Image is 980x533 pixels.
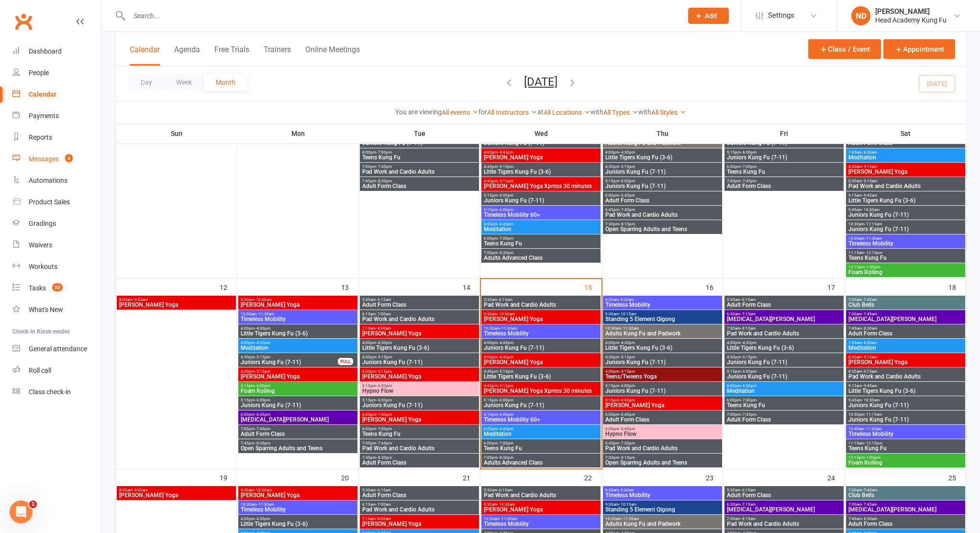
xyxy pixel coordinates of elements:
[29,220,56,227] div: Gradings
[362,388,477,394] span: Hypno Flow
[483,384,599,388] span: 4:45pm
[130,45,160,66] button: Calendar
[619,208,635,212] span: - 7:30pm
[726,374,842,379] span: Juniors Kung Fu (7-11)
[605,165,720,169] span: 4:30pm
[255,341,270,345] span: - 4:30pm
[584,279,601,295] div: 15
[240,355,338,359] span: 4:30pm
[483,388,599,394] span: [PERSON_NAME] Yoga Xpress 30 minutes
[487,109,537,116] a: All Instructors
[590,108,603,116] strong: with
[29,241,52,249] div: Waivers
[12,234,101,256] a: Waivers
[619,179,635,183] span: - 6:00pm
[12,170,101,191] a: Automations
[483,326,599,331] span: 10:30am
[255,384,270,388] span: - 6:00pm
[483,140,599,146] span: Juniors Kung Fu (7-11)
[442,109,479,116] a: All events
[305,45,360,66] button: Online Meetings
[338,358,353,365] div: FULL
[204,74,247,91] button: Month
[862,326,877,331] span: - 8:30am
[848,369,963,374] span: 8:30am
[605,198,720,203] span: Adult Form Class
[483,179,599,183] span: 4:45pm
[498,369,513,374] span: - 5:15pm
[255,355,270,359] span: - 5:15pm
[483,183,599,189] span: [PERSON_NAME] Yoga Xpress 30 minutes
[237,123,359,144] th: Mon
[240,369,356,374] span: 4:30pm
[726,384,842,388] span: 6:00pm
[376,312,391,316] span: - 7:00am
[362,345,477,351] span: Little Tigers Kung Fu (3-6)
[726,165,842,169] span: 6:00pm
[362,302,477,308] span: Adult Form Class
[240,302,356,308] span: [PERSON_NAME] Yoga
[29,500,37,508] span: 1
[741,165,757,169] span: - 7:00pm
[240,341,356,345] span: 4:00pm
[240,312,356,316] span: 10:30am
[29,306,63,313] div: What's New
[862,341,877,345] span: - 8:30am
[362,326,477,331] span: 7:15am
[605,355,720,359] span: 4:30pm
[848,198,963,203] span: Little Tigers Kung Fu (3-6)
[619,193,635,198] span: - 6:45pm
[619,222,635,226] span: - 8:15pm
[605,193,720,198] span: 6:00pm
[740,326,756,331] span: - 8:15am
[12,213,101,234] a: Gradings
[883,39,955,59] button: Appointment
[116,123,237,144] th: Sun
[483,341,599,345] span: 4:00pm
[254,298,272,302] span: - 10:30am
[740,312,756,316] span: - 7:15am
[862,179,877,183] span: - 9:15am
[29,112,59,120] div: Payments
[848,345,963,351] span: Meditation
[483,236,599,241] span: 6:00pm
[605,183,720,189] span: Juniors Kung Fu (7-11)
[240,388,356,394] span: Foam Rolling
[862,384,877,388] span: - 9:45am
[862,298,877,302] span: - 7:45am
[619,312,636,316] span: - 10:15am
[848,341,963,345] span: 7:45am
[845,123,966,144] th: Sat
[537,108,544,116] strong: at
[848,169,963,175] span: [PERSON_NAME] Yoga
[498,165,513,169] span: - 5:15pm
[862,355,877,359] span: - 9:15am
[119,298,234,302] span: 8:00am
[726,369,842,374] span: 5:15pm
[119,302,234,308] span: [PERSON_NAME] Yoga
[362,316,477,322] span: Pad Work and Cardio Adults
[498,341,513,345] span: - 4:45pm
[862,312,877,316] span: - 7:45am
[848,355,963,359] span: 8:30am
[726,331,842,336] span: Pad Work and Cardio Adults
[362,355,477,359] span: 4:30pm
[706,279,723,295] div: 16
[12,148,101,170] a: Messages 3
[52,283,63,291] span: 55
[848,212,963,218] span: Juniors Kung Fu (7-11)
[483,345,599,351] span: Juniors Kung Fu (7-11)
[483,298,599,302] span: 5:30am
[483,331,599,336] span: Timeless Mobility
[362,359,477,365] span: Juniors Kung Fu (7-11)
[376,326,391,331] span: - 8:00am
[376,298,391,302] span: - 6:15am
[12,278,101,299] a: Tasks 55
[605,298,720,302] span: 8:30am
[11,10,35,33] a: Clubworx
[726,179,842,183] span: 7:00pm
[12,381,101,403] a: Class kiosk mode
[619,165,635,169] span: - 5:15pm
[498,208,513,212] span: - 6:00pm
[605,331,720,336] span: Adults Kung Fu and Padwork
